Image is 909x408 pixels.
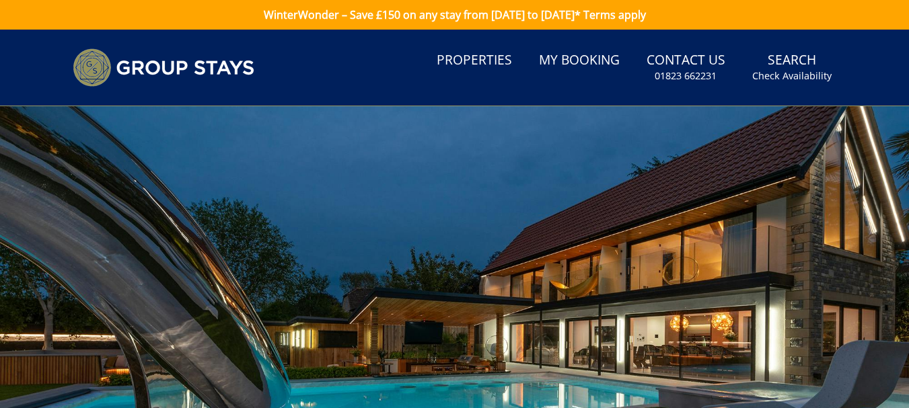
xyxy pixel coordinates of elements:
small: 01823 662231 [655,69,717,83]
img: Group Stays [73,48,254,87]
a: Contact Us01823 662231 [641,46,731,89]
a: My Booking [534,46,625,76]
small: Check Availability [752,69,832,83]
a: Properties [431,46,517,76]
a: SearchCheck Availability [747,46,837,89]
